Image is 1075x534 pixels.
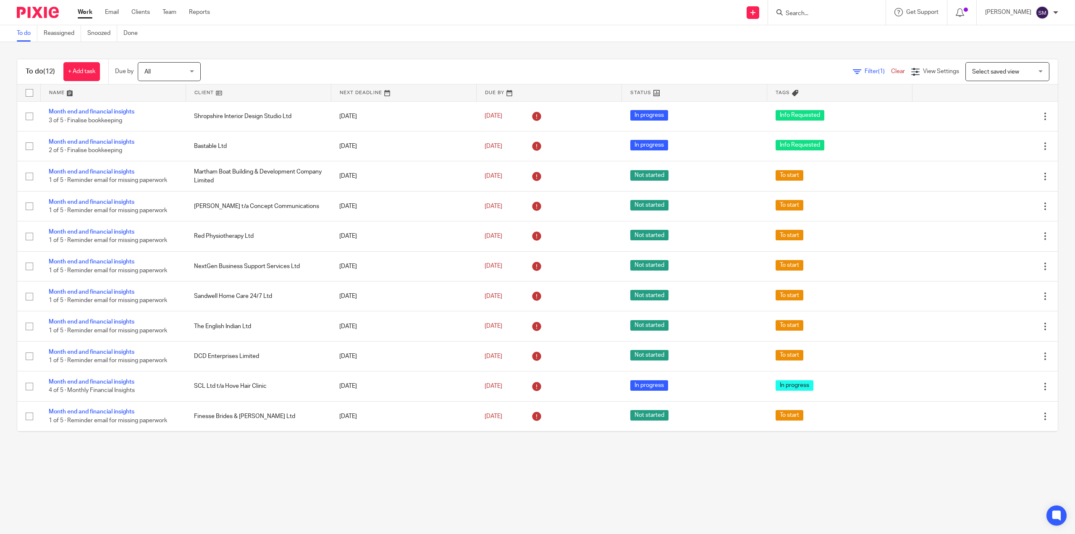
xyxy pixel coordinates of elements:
a: Clear [891,68,905,74]
a: Month end and financial insights [49,139,134,145]
td: Finesse Brides & [PERSON_NAME] Ltd [186,401,331,431]
span: [DATE] [485,203,502,209]
span: [DATE] [485,383,502,389]
span: Get Support [906,9,939,15]
span: Not started [630,170,669,181]
span: [DATE] [485,233,502,239]
span: In progress [776,380,813,391]
td: Shropshire Interior Design Studio Ltd [186,101,331,131]
p: [PERSON_NAME] [985,8,1031,16]
span: (1) [878,68,885,74]
span: Select saved view [972,69,1019,75]
span: 1 of 5 · Reminder email for missing paperwork [49,418,167,424]
span: [DATE] [485,353,502,359]
span: Not started [630,410,669,421]
img: Pixie [17,7,59,18]
td: [DATE] [331,191,476,221]
span: 1 of 5 · Reminder email for missing paperwork [49,238,167,244]
span: [DATE] [485,143,502,149]
td: Sandwell Home Care 24/7 Ltd [186,281,331,311]
span: To start [776,320,803,331]
span: To start [776,200,803,210]
span: To start [776,170,803,181]
span: Not started [630,260,669,271]
span: View Settings [923,68,959,74]
td: [DATE] [331,281,476,311]
a: Email [105,8,119,16]
a: Month end and financial insights [49,319,134,325]
td: [PERSON_NAME] t/a Concept Communications [186,191,331,221]
span: In progress [630,110,668,121]
span: [DATE] [485,113,502,119]
span: 1 of 5 · Reminder email for missing paperwork [49,297,167,303]
a: Month end and financial insights [49,169,134,175]
span: 1 of 5 · Reminder email for missing paperwork [49,178,167,184]
a: Done [123,25,144,42]
td: Red Physiotherapy Ltd [186,221,331,251]
a: Month end and financial insights [49,409,134,415]
td: [DATE] [331,101,476,131]
span: 1 of 5 · Reminder email for missing paperwork [49,358,167,363]
h1: To do [26,67,55,76]
td: [DATE] [331,341,476,371]
a: Month end and financial insights [49,199,134,205]
td: [DATE] [331,371,476,401]
span: Info Requested [776,110,824,121]
td: [DATE] [331,221,476,251]
a: Month end and financial insights [49,259,134,265]
input: Search [785,10,860,18]
span: 3 of 5 · Finalise bookkeeping [49,118,122,124]
span: [DATE] [485,173,502,179]
span: To start [776,350,803,360]
td: [DATE] [331,161,476,191]
span: (12) [43,68,55,75]
a: Clients [131,8,150,16]
a: To do [17,25,37,42]
a: Month end and financial insights [49,349,134,355]
span: Tags [776,90,790,95]
span: In progress [630,140,668,150]
span: In progress [630,380,668,391]
span: Not started [630,350,669,360]
td: Martham Boat Building & Development Company Limited [186,161,331,191]
span: Not started [630,290,669,300]
span: Info Requested [776,140,824,150]
td: Bastable Ltd [186,131,331,161]
td: [DATE] [331,431,476,461]
span: [DATE] [485,323,502,329]
span: Not started [630,200,669,210]
a: Month end and financial insights [49,109,134,115]
a: Reports [189,8,210,16]
td: [DATE] [331,131,476,161]
span: [DATE] [485,293,502,299]
span: To start [776,230,803,240]
a: Snoozed [87,25,117,42]
span: Not started [630,230,669,240]
td: NextGen Business Support Services Ltd [186,251,331,281]
a: Work [78,8,92,16]
td: SCL Ltd t/a Hove Hair Clinic [186,371,331,401]
span: [DATE] [485,263,502,269]
span: 1 of 5 · Reminder email for missing paperwork [49,268,167,274]
span: 1 of 5 · Reminder email for missing paperwork [49,208,167,213]
span: [DATE] [485,413,502,419]
td: DCD Enterprises Limited [186,341,331,371]
span: 2 of 5 · Finalise bookkeeping [49,147,122,153]
span: Not started [630,320,669,331]
a: Month end and financial insights [49,379,134,385]
a: Month end and financial insights [49,289,134,295]
td: [DATE] [331,311,476,341]
td: Press for Attention PR Ltd [186,431,331,461]
span: 1 of 5 · Reminder email for missing paperwork [49,328,167,334]
a: Month end and financial insights [49,229,134,235]
td: The English Indian Ltd [186,311,331,341]
span: To start [776,410,803,421]
td: [DATE] [331,401,476,431]
span: All [144,69,151,75]
span: To start [776,260,803,271]
span: Filter [865,68,891,74]
a: + Add task [63,62,100,81]
td: [DATE] [331,251,476,281]
span: 4 of 5 · Monthly Financial Insights [49,388,135,394]
img: svg%3E [1036,6,1049,19]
